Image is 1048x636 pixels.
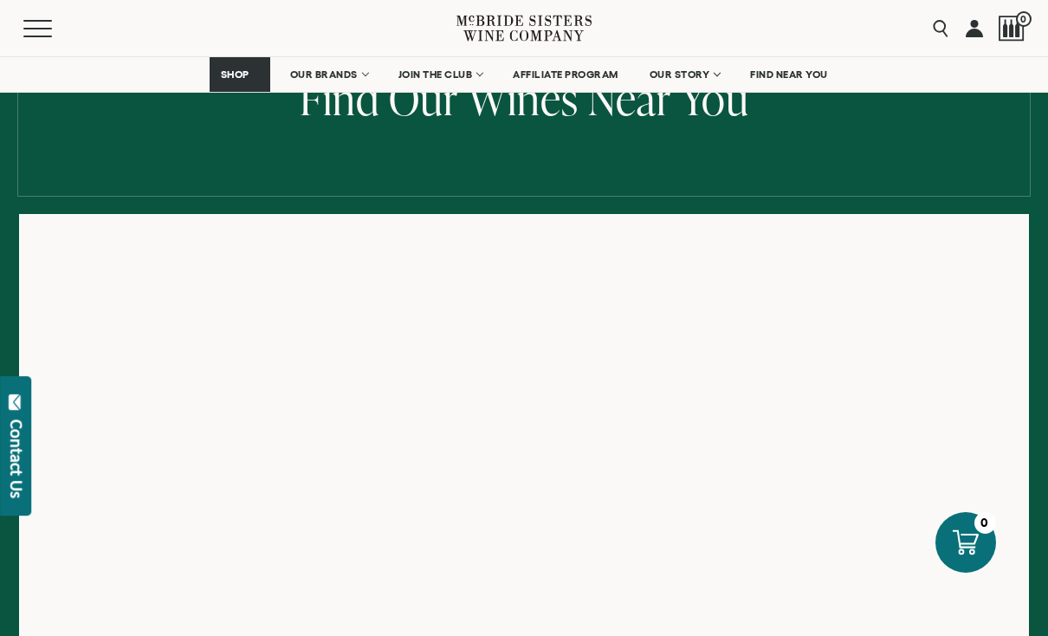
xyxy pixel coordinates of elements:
[389,68,458,128] span: Our
[750,68,828,81] span: FIND NEAR YOU
[290,68,358,81] span: OUR BRANDS
[638,57,731,92] a: OUR STORY
[588,68,671,128] span: Near
[398,68,473,81] span: JOIN THE CLUB
[681,68,749,128] span: You
[221,68,250,81] span: SHOP
[650,68,710,81] span: OUR STORY
[739,57,839,92] a: FIND NEAR YOU
[501,57,630,92] a: AFFILIATE PROGRAM
[210,57,270,92] a: SHOP
[279,57,378,92] a: OUR BRANDS
[300,68,379,128] span: Find
[23,20,86,37] button: Mobile Menu Trigger
[8,419,25,498] div: Contact Us
[468,68,579,128] span: Wines
[513,68,618,81] span: AFFILIATE PROGRAM
[1016,11,1032,27] span: 0
[974,512,996,534] div: 0
[387,57,494,92] a: JOIN THE CLUB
